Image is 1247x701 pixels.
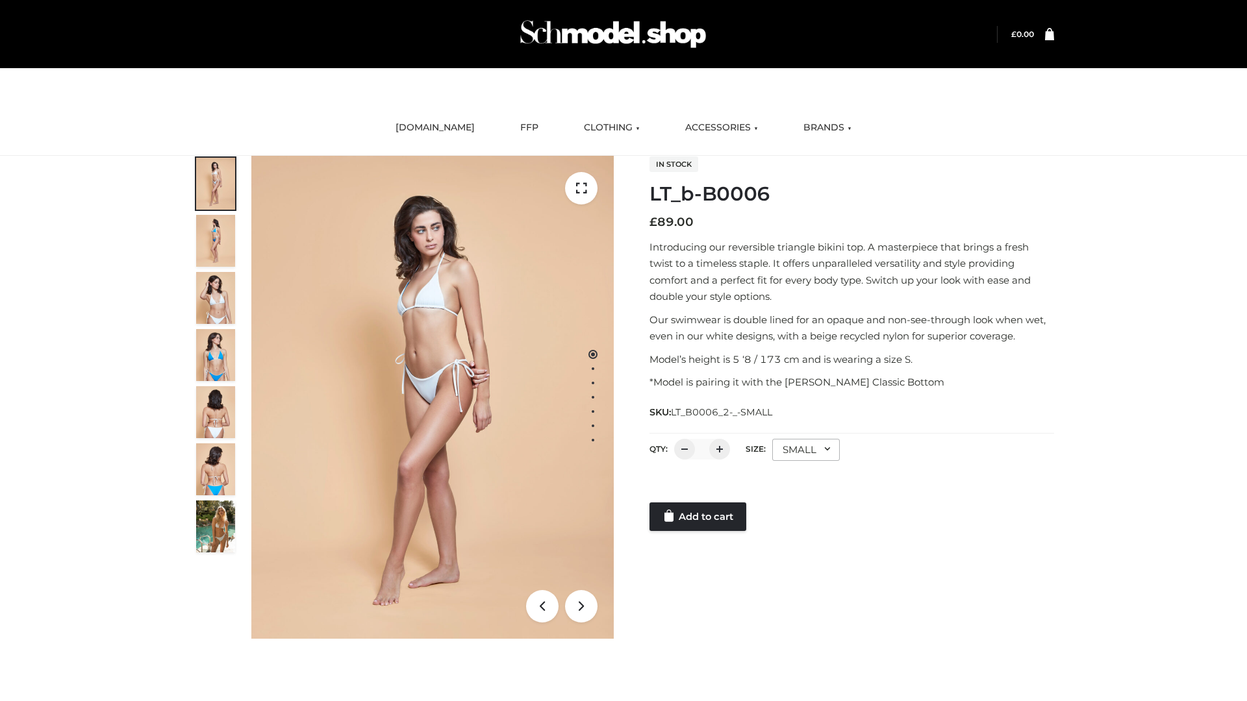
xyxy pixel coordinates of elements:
[649,502,746,531] a: Add to cart
[196,272,235,324] img: ArielClassicBikiniTop_CloudNine_AzureSky_OW114ECO_3-scaled.jpg
[794,114,861,142] a: BRANDS
[649,312,1054,345] p: Our swimwear is double lined for an opaque and non-see-through look when wet, even in our white d...
[196,158,235,210] img: ArielClassicBikiniTop_CloudNine_AzureSky_OW114ECO_1-scaled.jpg
[649,374,1054,391] p: *Model is pairing it with the [PERSON_NAME] Classic Bottom
[649,215,657,229] span: £
[196,329,235,381] img: ArielClassicBikiniTop_CloudNine_AzureSky_OW114ECO_4-scaled.jpg
[746,444,766,454] label: Size:
[649,239,1054,305] p: Introducing our reversible triangle bikini top. A masterpiece that brings a fresh twist to a time...
[772,439,840,461] div: SMALL
[574,114,649,142] a: CLOTHING
[1011,29,1016,39] span: £
[196,443,235,495] img: ArielClassicBikiniTop_CloudNine_AzureSky_OW114ECO_8-scaled.jpg
[649,404,774,420] span: SKU:
[1011,29,1034,39] a: £0.00
[649,215,694,229] bdi: 89.00
[386,114,485,142] a: [DOMAIN_NAME]
[251,156,614,639] img: ArielClassicBikiniTop_CloudNine_AzureSky_OW114ECO_1
[196,386,235,438] img: ArielClassicBikiniTop_CloudNine_AzureSky_OW114ECO_7-scaled.jpg
[1011,29,1034,39] bdi: 0.00
[649,351,1054,368] p: Model’s height is 5 ‘8 / 173 cm and is wearing a size S.
[649,444,668,454] label: QTY:
[649,156,698,172] span: In stock
[196,500,235,552] img: Arieltop_CloudNine_AzureSky2.jpg
[671,406,772,418] span: LT_B0006_2-_-SMALL
[196,215,235,267] img: ArielClassicBikiniTop_CloudNine_AzureSky_OW114ECO_2-scaled.jpg
[649,182,1054,206] h1: LT_b-B0006
[516,8,711,60] img: Schmodel Admin 964
[510,114,548,142] a: FFP
[675,114,768,142] a: ACCESSORIES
